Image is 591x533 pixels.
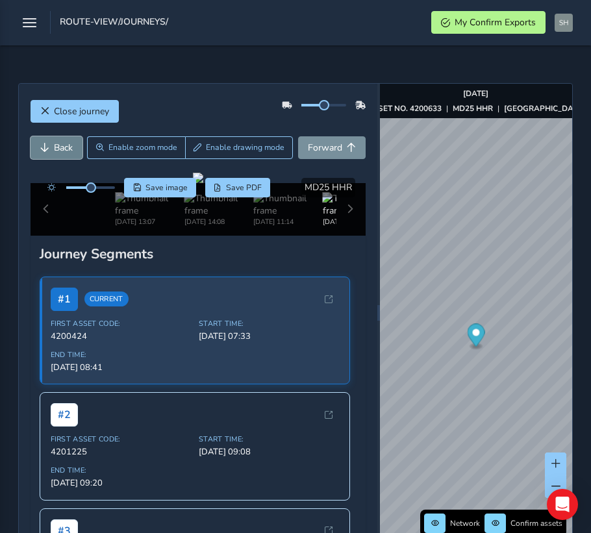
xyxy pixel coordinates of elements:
[84,291,129,306] span: Current
[547,489,578,520] div: Open Intercom Messenger
[199,446,339,458] span: [DATE] 09:08
[51,330,191,342] span: 4200424
[184,192,253,217] img: Thumbnail frame
[455,16,536,29] span: My Confirm Exports
[115,217,184,227] div: [DATE] 13:07
[185,136,294,159] button: Draw
[367,103,585,114] div: | |
[431,11,546,34] button: My Confirm Exports
[54,105,109,118] span: Close journey
[226,182,262,193] span: Save PDF
[450,518,480,528] span: Network
[206,142,284,153] span: Enable drawing mode
[199,330,339,342] span: [DATE] 07:33
[463,88,488,99] strong: [DATE]
[51,403,78,427] span: # 2
[298,136,366,159] button: Forward
[54,142,73,154] span: Back
[31,100,119,123] button: Close journey
[184,217,253,227] div: [DATE] 14:08
[253,217,322,227] div: [DATE] 11:14
[453,103,493,114] strong: MD25 HHR
[60,16,168,34] span: route-view/journeys/
[253,192,322,217] img: Thumbnail frame
[51,319,191,328] span: First Asset Code:
[199,434,339,444] span: Start Time:
[51,350,191,360] span: End Time:
[87,136,185,159] button: Zoom
[108,142,177,153] span: Enable zoom mode
[51,477,191,489] span: [DATE] 09:20
[510,518,562,528] span: Confirm assets
[367,103,442,114] strong: ASSET NO. 4200633
[51,288,78,311] span: # 1
[305,181,352,193] span: MD25 HHR
[51,465,191,475] span: End Time:
[40,245,357,263] div: Journey Segments
[467,323,484,350] div: Map marker
[115,192,184,217] img: Thumbnail frame
[51,362,191,373] span: [DATE] 08:41
[199,319,339,328] span: Start Time:
[308,142,342,154] span: Forward
[555,14,573,32] img: diamond-layout
[124,178,196,197] button: Save
[51,434,191,444] span: First Asset Code:
[51,446,191,458] span: 4201225
[205,178,271,197] button: PDF
[504,103,585,114] strong: [GEOGRAPHIC_DATA]
[145,182,188,193] span: Save image
[31,136,82,159] button: Back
